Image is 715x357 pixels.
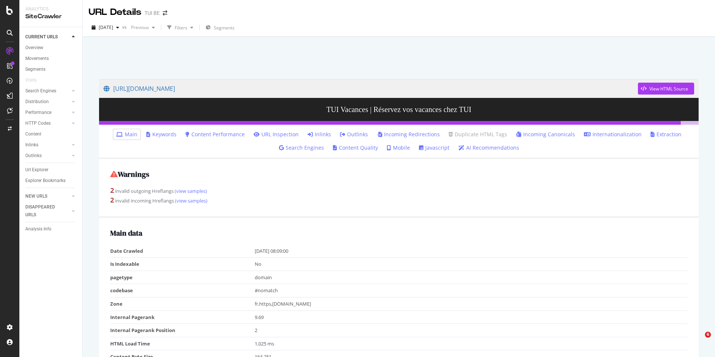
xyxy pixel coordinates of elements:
span: 6 [705,332,711,338]
div: Movements [25,55,49,63]
strong: 2 [110,186,114,195]
a: Analysis Info [25,225,77,233]
a: Explorer Bookmarks [25,177,77,185]
td: codebase [110,284,255,297]
a: Mobile [387,144,410,152]
td: [DATE] 08:09:00 [255,245,688,258]
td: HTML Load Time [110,337,255,350]
a: HTTP Codes [25,119,70,127]
span: 2025 Sep. 22nd [99,24,113,31]
iframe: Intercom live chat [690,332,708,350]
h3: TUI Vacances | Réservez vos vacances chez TUI [99,98,699,121]
a: Url Explorer [25,166,77,174]
a: Search Engines [279,144,324,152]
button: View HTML Source [638,83,694,95]
a: Outlinks [25,152,70,160]
td: Zone [110,297,255,310]
a: Main [116,131,137,138]
button: Filters [164,22,196,34]
a: NEW URLS [25,192,70,200]
div: arrow-right-arrow-left [163,10,167,16]
td: No [255,258,688,271]
div: Overview [25,44,43,52]
a: Segments [25,66,77,73]
h2: Warnings [110,170,687,178]
div: Performance [25,109,51,117]
a: Keywords [146,131,177,138]
div: NEW URLS [25,192,47,200]
a: Overview [25,44,77,52]
div: Content [25,130,41,138]
a: URL Inspection [254,131,299,138]
span: Segments [214,25,235,31]
td: 2 [255,324,688,337]
td: pagetype [110,271,255,284]
span: vs [122,24,128,30]
div: Inlinks [25,141,38,149]
div: TUI BE [144,9,160,17]
a: CURRENT URLS [25,33,70,41]
div: Distribution [25,98,49,106]
div: Explorer Bookmarks [25,177,66,185]
div: Search Engines [25,87,56,95]
h2: Main data [110,229,687,237]
strong: 2 [110,195,114,204]
td: 9.69 [255,310,688,324]
div: Analysis Info [25,225,51,233]
a: AI Recommendations [458,144,519,152]
a: Visits [25,76,44,84]
a: Javascript [419,144,449,152]
div: URL Details [89,6,142,19]
a: [URL][DOMAIN_NAME] [104,79,638,98]
div: SiteCrawler [25,12,76,21]
button: [DATE] [89,22,122,34]
a: Extraction [651,131,681,138]
a: Performance [25,109,70,117]
div: Segments [25,66,45,73]
a: Distribution [25,98,70,106]
a: (view samples) [174,197,207,204]
div: invalid outgoing Hreflangs [110,186,687,195]
a: Internationalization [584,131,642,138]
a: Content Quality [333,144,378,152]
div: HTTP Codes [25,119,51,127]
a: (view samples) [174,188,207,194]
a: Inlinks [25,141,70,149]
td: domain [255,271,688,284]
a: Inlinks [308,131,331,138]
td: Is Indexable [110,258,255,271]
td: #nomatch [255,284,688,297]
a: Incoming Redirections [377,131,440,138]
a: Incoming Canonicals [516,131,575,138]
span: Previous [128,24,149,31]
div: Visits [25,76,36,84]
a: Movements [25,55,77,63]
div: DISAPPEARED URLS [25,203,63,219]
div: CURRENT URLS [25,33,58,41]
button: Segments [203,22,238,34]
div: invalid incoming Hreflangs [110,195,687,205]
div: View HTML Source [649,86,688,92]
td: 1,025 ms [255,337,688,350]
div: Outlinks [25,152,42,160]
td: Internal Pagerank [110,310,255,324]
div: Filters [175,25,187,31]
a: Content Performance [185,131,245,138]
div: Url Explorer [25,166,48,174]
a: DISAPPEARED URLS [25,203,70,219]
a: Outlinks [340,131,368,138]
a: Content [25,130,77,138]
td: Date Crawled [110,245,255,258]
td: fr,https,[DOMAIN_NAME] [255,297,688,310]
a: Search Engines [25,87,70,95]
td: Internal Pagerank Position [110,324,255,337]
a: Duplicate HTML Tags [449,131,507,138]
button: Previous [128,22,158,34]
div: Analytics [25,6,76,12]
